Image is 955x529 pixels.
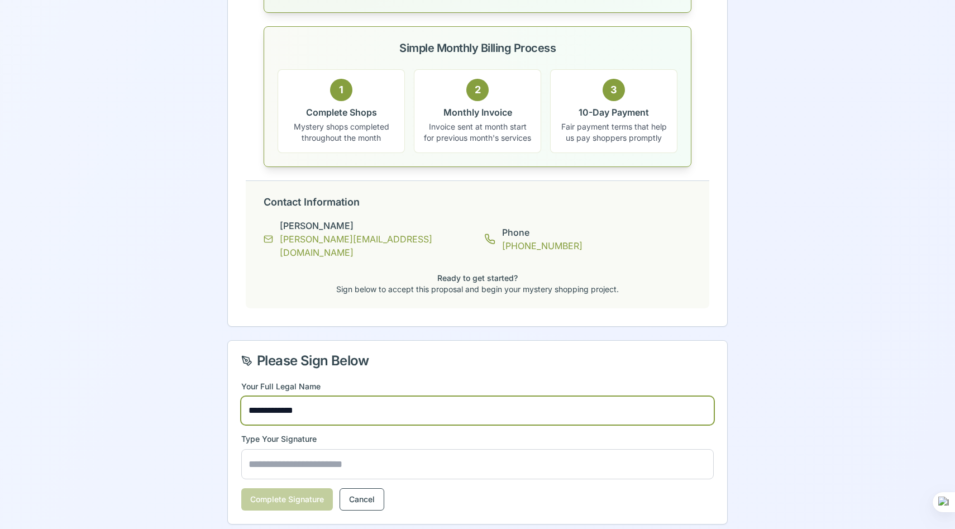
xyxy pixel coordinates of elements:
[280,232,471,259] p: [PERSON_NAME][EMAIL_ADDRESS][DOMAIN_NAME]
[466,79,489,101] div: 2
[264,194,691,210] h3: Contact Information
[241,433,714,445] label: Type Your Signature
[287,121,395,144] p: Mystery shops completed throughout the month
[560,121,668,144] p: Fair payment terms that help us pay shoppers promptly
[241,381,714,392] label: Your Full Legal Name
[423,106,532,119] p: Monthly Invoice
[340,488,384,511] button: Cancel
[280,219,471,232] p: [PERSON_NAME]
[264,273,691,284] p: Ready to get started?
[502,239,582,252] p: [PHONE_NUMBER]
[264,284,691,295] p: Sign below to accept this proposal and begin your mystery shopping project.
[560,106,668,119] p: 10-Day Payment
[423,121,532,144] p: Invoice sent at month start for previous month's services
[502,226,582,239] p: Phone
[603,79,625,101] div: 3
[278,40,677,56] div: Simple Monthly Billing Process
[330,79,352,101] div: 1
[241,354,714,368] div: Please Sign Below
[287,106,395,119] p: Complete Shops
